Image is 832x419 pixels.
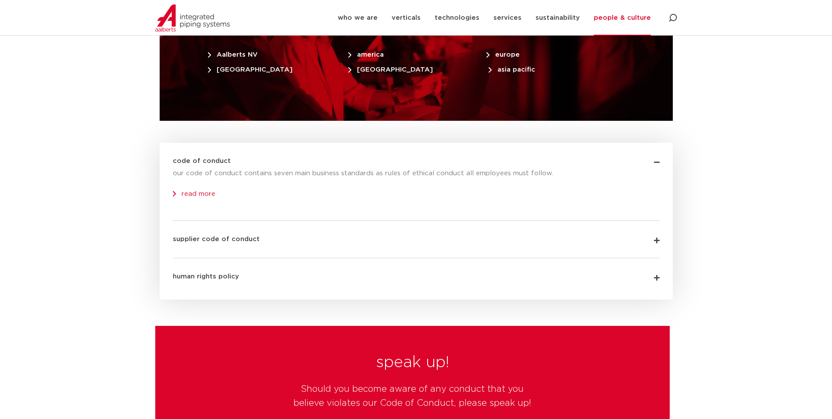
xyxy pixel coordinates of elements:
[486,51,520,58] span: europe
[173,166,660,181] p: our code of conduct contains seven main business standards as rules of ethical conduct all employ...
[173,143,660,166] div: code of conduct
[208,51,257,58] span: Aalberts NV
[173,166,660,201] div: code of conduct
[208,47,271,58] a: Aalberts NV
[208,66,293,73] span: [GEOGRAPHIC_DATA]
[208,62,306,73] a: [GEOGRAPHIC_DATA]
[173,221,660,245] div: supplier code of conduct
[348,66,433,73] span: [GEOGRAPHIC_DATA]
[291,352,534,373] h2: speak up!
[173,258,660,282] div: human rights policy
[489,62,548,73] a: asia pacific
[173,236,260,242] a: supplier code of conduct
[489,66,535,73] span: asia pacific
[173,158,231,164] a: code of conduct
[348,47,397,58] a: america
[348,62,446,73] a: [GEOGRAPHIC_DATA]
[173,273,239,280] a: human rights policy
[291,382,534,410] h4: Should you become aware of any conduct that you believe violates our Code of Conduct, please spea...
[173,191,215,197] a: read more
[348,51,384,58] span: america
[486,47,533,58] a: europe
